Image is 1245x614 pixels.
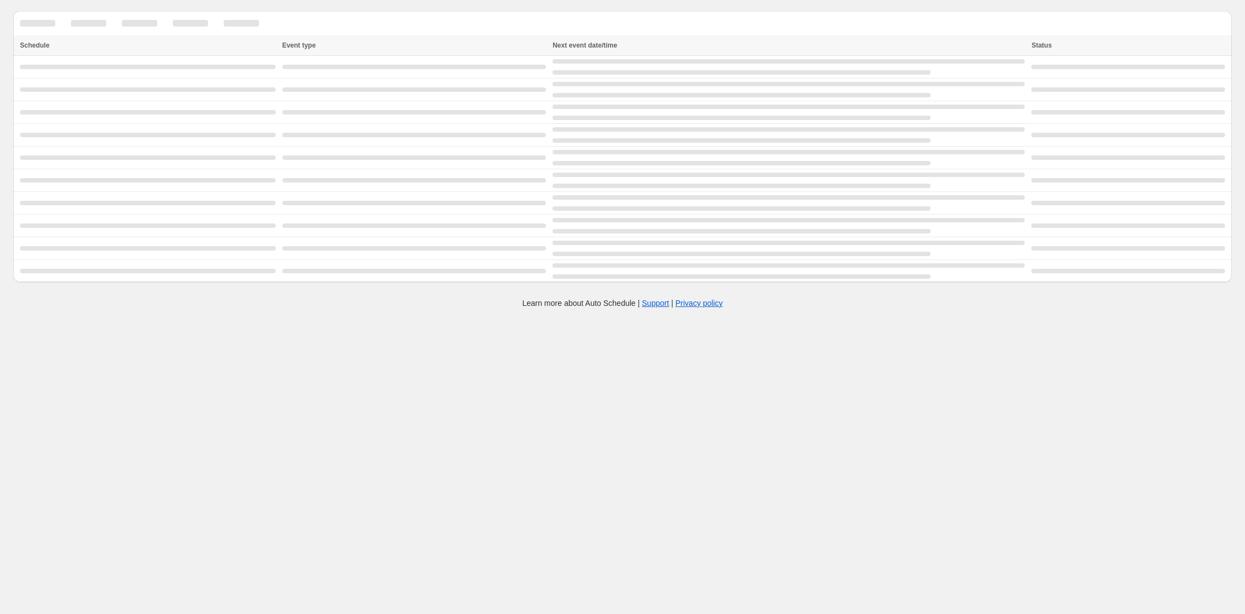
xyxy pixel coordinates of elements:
[282,41,316,49] span: Event type
[552,41,617,49] span: Next event date/time
[20,41,49,49] span: Schedule
[522,298,722,309] p: Learn more about Auto Schedule | |
[1031,41,1052,49] span: Status
[642,299,669,308] a: Support
[675,299,723,308] a: Privacy policy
